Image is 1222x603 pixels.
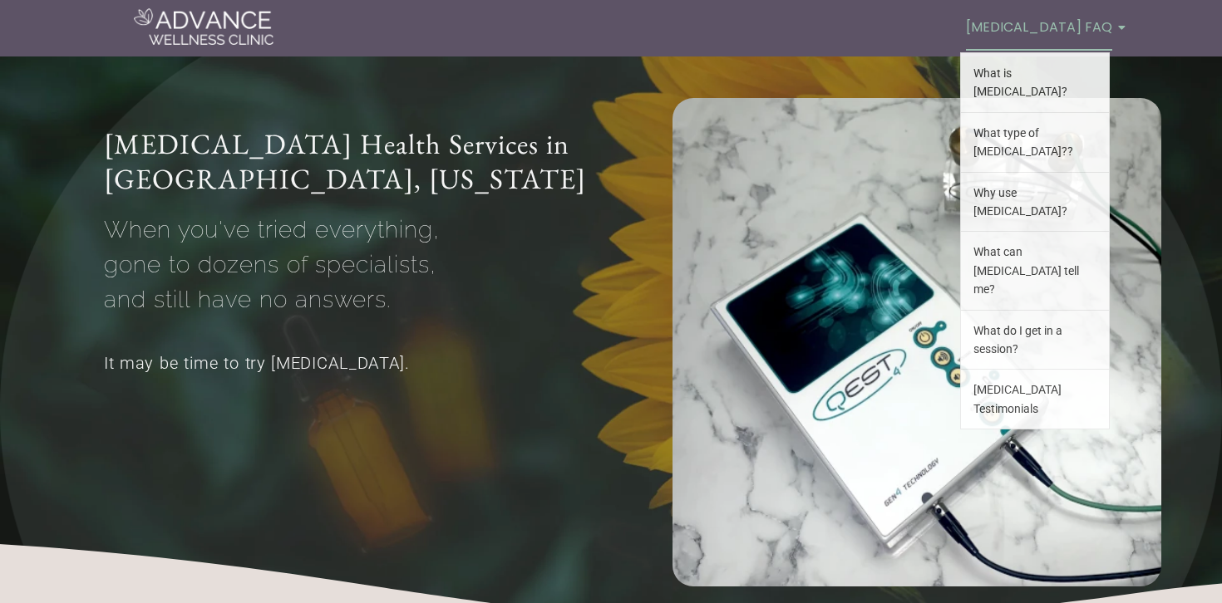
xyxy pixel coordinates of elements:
h1: [MEDICAL_DATA] Health Services in [GEOGRAPHIC_DATA], [US_STATE] [104,126,594,196]
a: What is [MEDICAL_DATA]? [961,53,1109,112]
a: [MEDICAL_DATA] FAQ [960,4,1118,52]
img: Advance Wellness Clinic Logo [134,8,273,45]
a: Why use [MEDICAL_DATA]? [961,173,1109,232]
a: What can [MEDICAL_DATA] tell me? [961,232,1109,309]
a: What type of [MEDICAL_DATA]?? [961,113,1109,172]
p: When you've tried everything, gone to dozens of specialists, and still have no answers. [104,213,594,317]
p: It may be time to try [MEDICAL_DATA]. [104,351,574,375]
img: Biofeedback device [673,98,1161,586]
a: What do I get in a session? [961,311,1109,370]
a: [MEDICAL_DATA] Testimonials [961,370,1109,429]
